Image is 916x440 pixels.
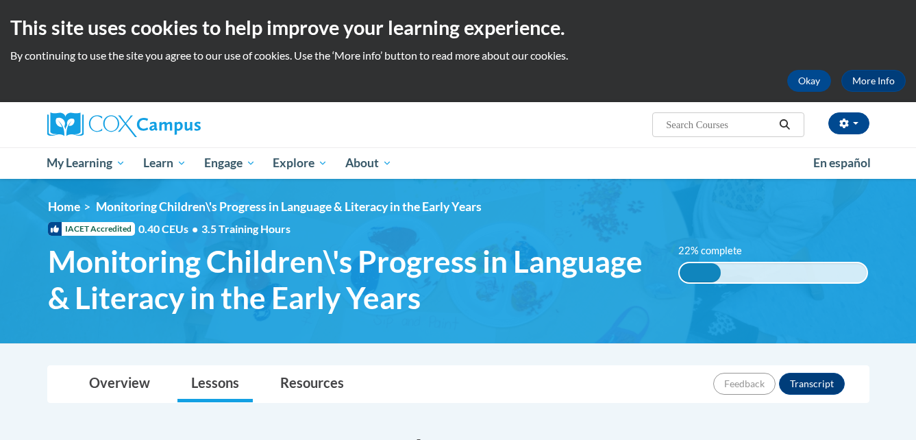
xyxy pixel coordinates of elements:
span: IACET Accredited [48,222,135,236]
a: Home [48,199,80,214]
a: My Learning [38,147,135,179]
span: Monitoring Children\'s Progress in Language & Literacy in the Early Years [96,199,482,214]
span: Explore [273,155,327,171]
span: 0.40 CEUs [138,221,201,236]
a: Resources [267,366,358,402]
input: Search Courses [665,117,774,133]
a: Lessons [177,366,253,402]
a: Cox Campus [47,112,308,137]
span: My Learning [47,155,125,171]
h2: This site uses cookies to help improve your learning experience. [10,14,906,41]
button: Feedback [713,373,776,395]
a: Overview [75,366,164,402]
button: Transcript [779,373,845,395]
p: By continuing to use the site you agree to our use of cookies. Use the ‘More info’ button to read... [10,48,906,63]
div: Main menu [27,147,890,179]
a: Explore [264,147,336,179]
a: Learn [134,147,195,179]
span: Learn [143,155,186,171]
span: Engage [204,155,256,171]
span: 3.5 Training Hours [201,222,290,235]
span: • [192,222,198,235]
button: Okay [787,70,831,92]
div: 22% complete [680,263,721,282]
label: 22% complete [678,243,757,258]
span: Monitoring Children\'s Progress in Language & Literacy in the Early Years [48,243,658,316]
a: Engage [195,147,264,179]
a: En español [804,149,880,178]
span: En español [813,156,871,170]
img: Cox Campus [47,112,201,137]
a: About [336,147,401,179]
button: Account Settings [828,112,869,134]
button: Search [774,117,795,133]
a: More Info [841,70,906,92]
span: About [345,155,392,171]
